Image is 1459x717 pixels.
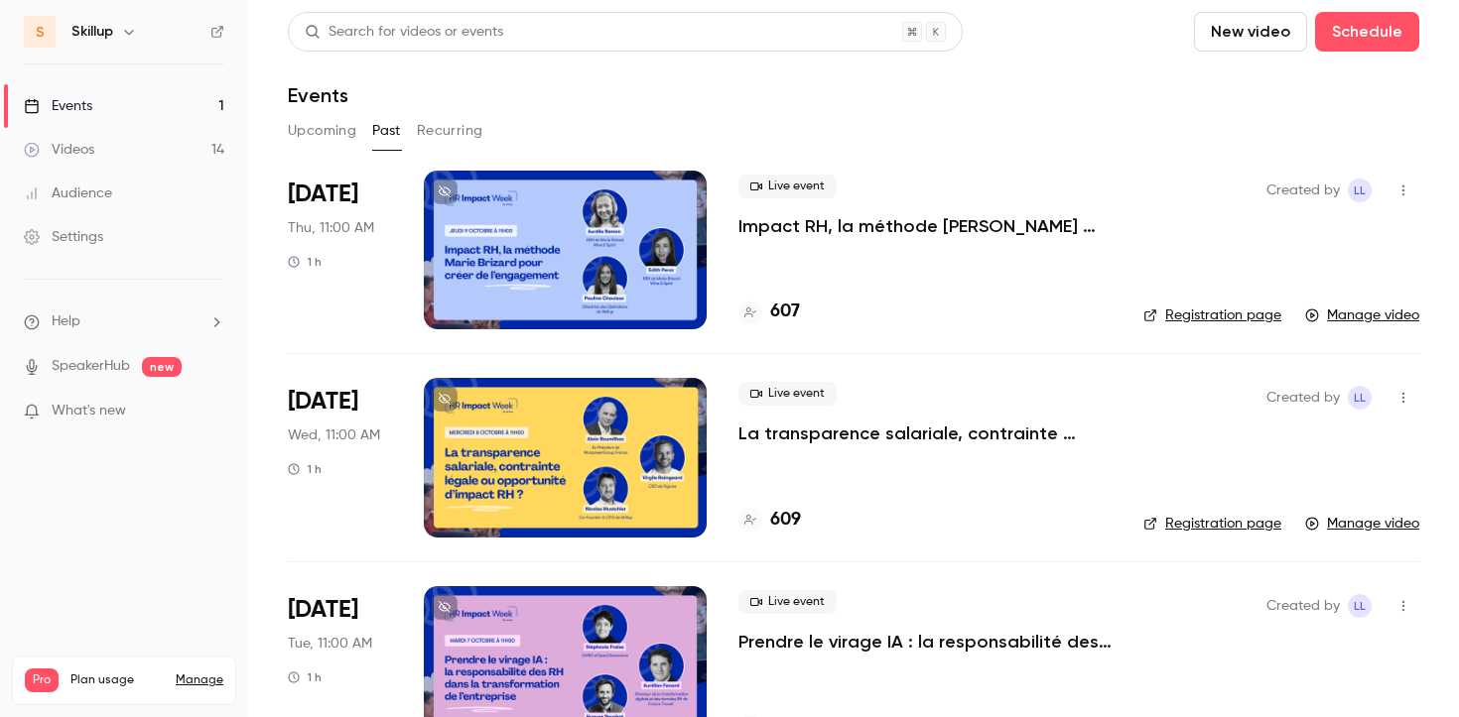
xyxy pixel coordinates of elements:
[1305,514,1419,534] a: Manage video
[288,461,322,477] div: 1 h
[1143,514,1281,534] a: Registration page
[417,115,483,147] button: Recurring
[738,175,837,198] span: Live event
[24,183,112,203] div: Audience
[770,507,801,534] h4: 609
[1305,305,1419,325] a: Manage video
[52,356,130,377] a: SpeakerHub
[288,83,348,107] h1: Events
[288,634,372,654] span: Tue, 11:00 AM
[36,22,45,43] span: S
[71,22,113,42] h6: Skillup
[738,299,800,325] a: 607
[288,669,322,685] div: 1 h
[1354,179,1366,202] span: LL
[24,311,224,332] li: help-dropdown-opener
[738,630,1112,654] a: Prendre le virage IA : la responsabilité des RH dans la transformation de l'entreprise
[738,214,1112,238] a: Impact RH, la méthode [PERSON_NAME] pour créer de l’engagement
[176,672,223,688] a: Manage
[1354,594,1366,618] span: LL
[738,507,801,534] a: 609
[305,22,503,43] div: Search for videos or events
[288,594,358,626] span: [DATE]
[1348,594,1372,618] span: Louise Le Guillou
[738,382,837,406] span: Live event
[1348,386,1372,410] span: Louise Le Guillou
[288,218,374,238] span: Thu, 11:00 AM
[1354,386,1366,410] span: LL
[288,179,358,210] span: [DATE]
[288,254,322,270] div: 1 h
[288,425,380,445] span: Wed, 11:00 AM
[288,378,392,537] div: Oct 8 Wed, 11:00 AM (Europe/Paris)
[1266,386,1340,410] span: Created by
[1315,12,1419,52] button: Schedule
[288,386,358,418] span: [DATE]
[52,311,80,332] span: Help
[142,357,182,377] span: new
[1194,12,1307,52] button: New video
[770,299,800,325] h4: 607
[24,140,94,160] div: Videos
[25,668,59,692] span: Pro
[1266,594,1340,618] span: Created by
[738,421,1112,445] a: La transparence salariale, contrainte légale ou opportunité d’impact RH ?
[24,227,103,247] div: Settings
[1143,305,1281,325] a: Registration page
[288,115,356,147] button: Upcoming
[70,672,164,688] span: Plan usage
[24,96,92,116] div: Events
[372,115,401,147] button: Past
[288,171,392,329] div: Oct 9 Thu, 11:00 AM (Europe/Paris)
[1348,179,1372,202] span: Louise Le Guillou
[738,590,837,614] span: Live event
[1266,179,1340,202] span: Created by
[52,401,126,421] span: What's new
